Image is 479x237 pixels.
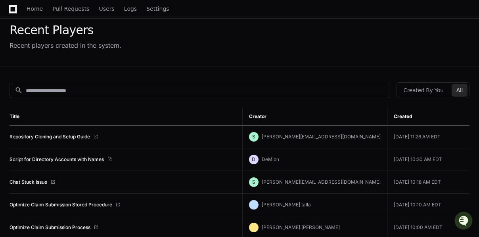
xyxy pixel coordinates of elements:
[135,62,144,71] button: Start new chat
[252,156,255,163] h1: D
[10,179,47,185] a: Chat Stuck Issue
[15,86,23,94] mat-icon: search
[8,8,24,24] img: PlayerZero
[8,32,144,45] div: Welcome
[10,202,112,208] a: Optimize Claim Submission Stored Procedure
[56,83,96,89] a: Powered byPylon
[452,84,468,97] button: All
[387,194,469,216] td: [DATE] 10:10 AM EDT
[10,134,90,140] a: Repository Cloning and Setup Guide
[262,134,381,140] span: [PERSON_NAME][EMAIL_ADDRESS][DOMAIN_NAME]
[10,23,121,37] div: Recent Players
[10,156,104,163] a: Script for Directory Accounts with Names
[387,126,469,148] td: [DATE] 11:26 AM EDT
[52,6,89,11] span: Pull Requests
[252,179,255,185] h1: S
[146,6,169,11] span: Settings
[454,211,475,232] iframe: Open customer support
[27,59,130,67] div: Start new chat
[8,59,22,74] img: 1756235613930-3d25f9e4-fa56-45dd-b3ad-e072dfbd1548
[10,41,121,50] div: Recent players created in the system.
[27,67,100,74] div: We're available if you need us!
[10,108,242,126] th: Title
[387,171,469,194] td: [DATE] 10:18 AM EDT
[27,6,43,11] span: Home
[262,202,311,208] span: [PERSON_NAME].talla
[387,108,469,126] th: Created
[242,108,387,126] th: Creator
[10,224,90,231] a: Optimize Claim Submission Process
[387,148,469,171] td: [DATE] 10:30 AM EDT
[124,6,137,11] span: Logs
[99,6,115,11] span: Users
[399,84,448,97] button: Created By You
[262,179,381,185] span: [PERSON_NAME][EMAIL_ADDRESS][DOMAIN_NAME]
[262,156,279,162] span: DeMion
[252,134,255,140] h1: S
[79,84,96,89] span: Pylon
[262,224,340,230] span: [PERSON_NAME].[PERSON_NAME]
